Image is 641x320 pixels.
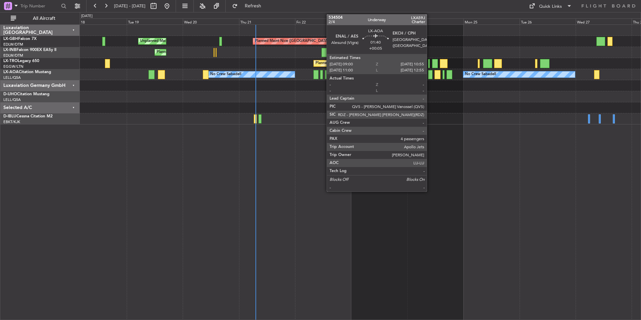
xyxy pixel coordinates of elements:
a: EDLW/DTM [3,42,23,47]
div: Quick Links [539,3,562,10]
button: All Aircraft [7,13,73,24]
button: Quick Links [526,1,575,11]
span: LX-TRO [3,59,18,63]
a: EDLW/DTM [3,53,23,58]
span: LX-INB [3,48,16,52]
div: No Crew Sabadell [210,69,241,79]
a: LX-INBFalcon 900EX EASy II [3,48,56,52]
a: D-IBLUCessna Citation M2 [3,114,53,118]
span: D-IJHO [3,92,17,96]
div: Sun 24 [407,18,463,24]
span: LX-AOA [3,70,19,74]
div: Planned Maint Nice ([GEOGRAPHIC_DATA]) [255,36,330,46]
span: D-IBLU [3,114,16,118]
input: Trip Number [20,1,59,11]
div: [DATE] [81,13,93,19]
span: [DATE] - [DATE] [114,3,145,9]
a: LX-AOACitation Mustang [3,70,51,74]
a: EBKT/KJK [3,119,20,124]
span: LX-GBH [3,37,18,41]
span: Refresh [239,4,267,8]
a: EGGW/LTN [3,64,23,69]
a: LX-GBHFalcon 7X [3,37,37,41]
a: D-IJHOCitation Mustang [3,92,50,96]
div: Unplanned Maint [GEOGRAPHIC_DATA] ([GEOGRAPHIC_DATA]) [140,36,250,46]
div: Wed 20 [183,18,239,24]
div: Sat 23 [351,18,407,24]
div: Wed 27 [576,18,632,24]
a: LELL/QSA [3,75,21,80]
button: Refresh [229,1,269,11]
a: LELL/QSA [3,97,21,102]
div: Mon 25 [463,18,519,24]
a: LX-TROLegacy 650 [3,59,39,63]
div: Tue 19 [127,18,183,24]
span: All Aircraft [17,16,71,21]
div: No Crew Sabadell [465,69,496,79]
div: Planned Maint Geneva (Cointrin) [157,47,212,57]
div: Thu 21 [239,18,295,24]
div: Fri 22 [295,18,351,24]
div: Planned Maint [GEOGRAPHIC_DATA] ([GEOGRAPHIC_DATA]) [315,58,421,68]
div: Mon 18 [71,18,127,24]
div: Tue 26 [520,18,576,24]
